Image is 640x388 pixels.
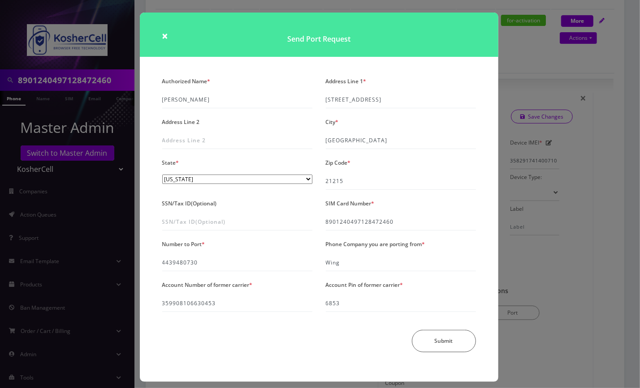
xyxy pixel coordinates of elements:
[162,238,205,251] label: Number to Port
[162,156,179,169] label: State
[326,115,339,128] label: City
[162,30,169,41] button: Close
[326,197,375,210] label: SIM Card Number
[326,213,476,230] input: SIM Card Number
[326,238,425,251] label: Phone Company you are porting from
[412,330,476,352] button: Submit
[162,75,211,88] label: Authorized Name
[326,91,476,108] input: Address Line 1
[162,91,312,108] input: Please Enter Authorized Name
[326,173,476,190] input: Zip
[162,278,253,291] label: Account Number of former carrier
[140,13,498,57] h1: Send Port Request
[162,132,312,149] input: Address Line 2
[326,278,403,291] label: Account Pin of former carrier
[326,132,476,149] input: Please Enter City
[162,254,312,271] input: Number to Port
[162,28,169,43] span: ×
[326,156,351,169] label: Zip Code
[326,75,367,88] label: Address Line 1
[162,197,217,210] label: SSN/Tax ID(Optional)
[162,115,200,128] label: Address Line 2
[162,213,312,230] input: SSN/Tax ID(Optional)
